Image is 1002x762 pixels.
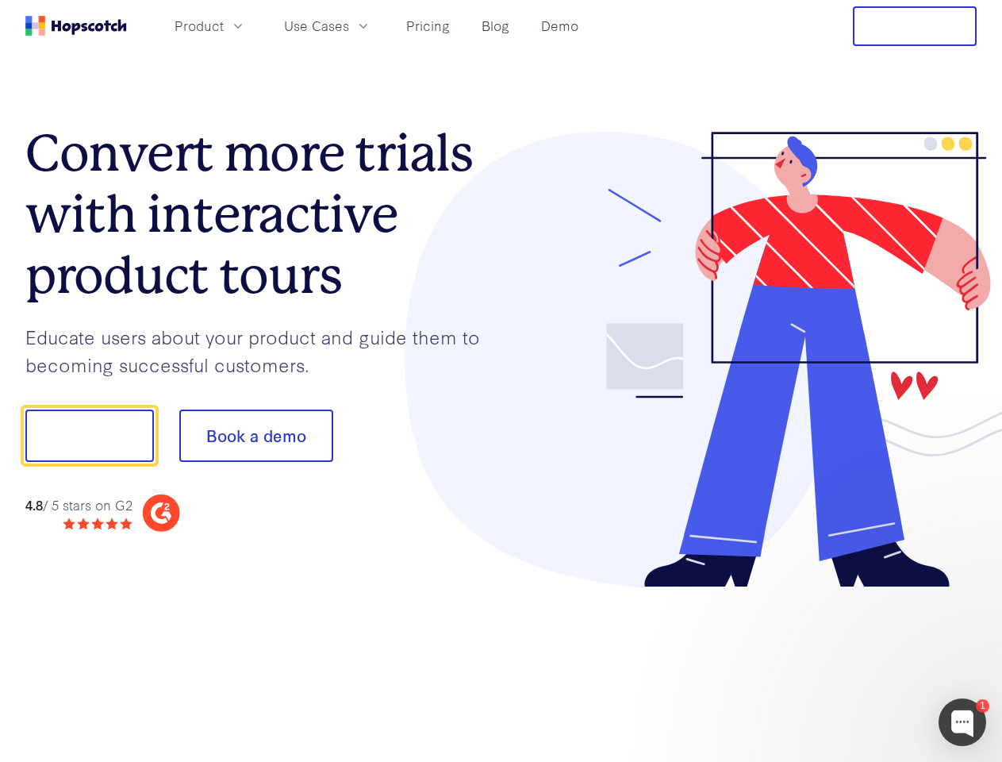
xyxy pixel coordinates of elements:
button: Product [165,13,255,39]
a: Demo [535,13,585,39]
button: Free Trial [853,6,977,46]
span: Product [175,16,224,36]
a: Home [25,16,127,36]
span: Use Cases [284,16,349,36]
button: Show me! [25,410,154,462]
p: Educate users about your product and guide them to becoming successful customers. [25,323,501,378]
a: Pricing [400,13,456,39]
strong: 4.8 [25,495,43,514]
div: 1 [976,699,989,713]
button: Book a demo [179,410,333,462]
div: / 5 stars on G2 [25,495,132,515]
button: Use Cases [274,13,381,39]
h1: Convert more trials with interactive product tours [25,123,501,306]
a: Blog [475,13,516,39]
